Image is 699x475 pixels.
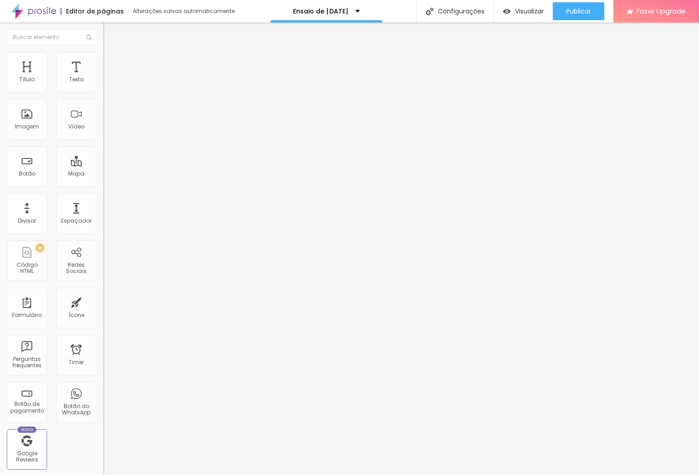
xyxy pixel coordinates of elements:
img: view-1.svg [503,8,511,15]
div: Google Reviews [9,450,44,463]
img: Icone [426,8,433,15]
p: Ensaio de [DATE] [293,8,349,14]
button: Visualizar [494,2,553,20]
span: Publicar [566,8,591,15]
div: Mapa [68,171,84,177]
div: Texto [69,76,83,83]
div: Timer [69,359,84,365]
div: Alterações salvas automaticamente [133,9,236,14]
div: Botão de pagamento [9,401,44,414]
div: Espaçador [61,218,92,224]
div: Ícone [69,312,84,318]
img: Icone [86,35,92,40]
button: Publicar [553,2,604,20]
span: Fazer Upgrade [637,7,686,15]
div: Botão [19,171,35,177]
iframe: Editor [103,22,699,475]
div: Vídeo [68,123,84,130]
div: Divisor [18,218,36,224]
input: Buscar elemento [7,29,96,45]
div: Título [19,76,35,83]
div: Botão do WhatsApp [58,403,94,416]
div: Redes Sociais [58,262,94,275]
div: Formulário [12,312,42,318]
div: Novo [17,427,37,433]
div: Imagem [15,123,39,130]
div: Código HTML [9,262,44,275]
div: Editor de páginas [61,8,124,14]
div: Perguntas frequentes [9,356,44,369]
span: Visualizar [515,8,544,15]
